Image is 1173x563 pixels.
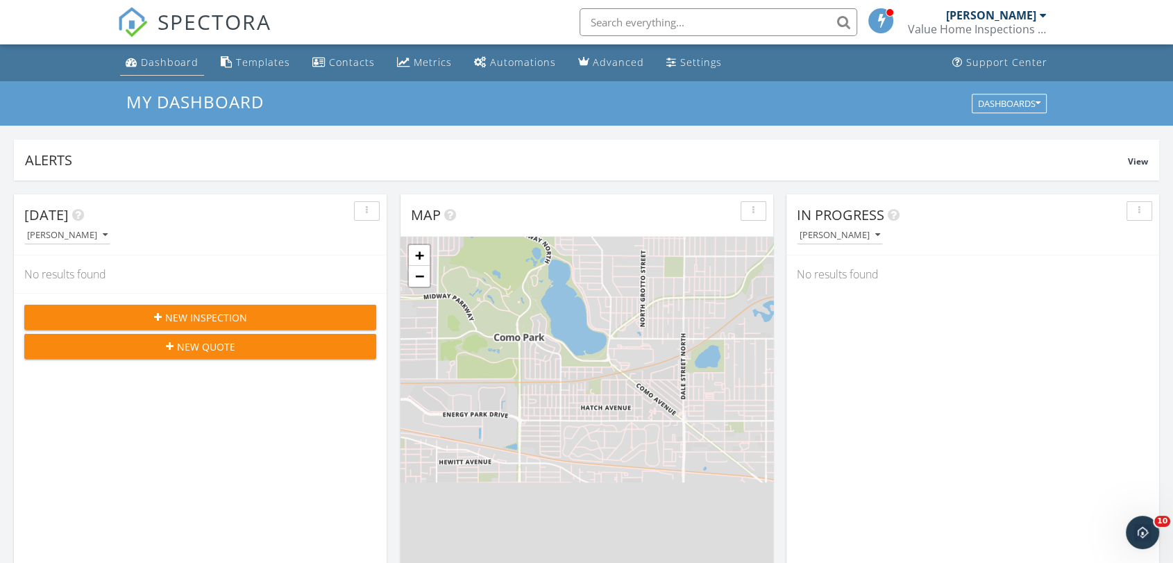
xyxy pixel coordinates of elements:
a: Dashboard [120,50,204,76]
div: No results found [786,255,1159,293]
span: New Inspection [165,310,247,325]
span: My Dashboard [126,90,264,113]
div: [PERSON_NAME] [946,8,1036,22]
span: [DATE] [24,205,69,224]
button: New Inspection [24,305,376,330]
div: Value Home Inspections LLC [908,22,1047,36]
button: [PERSON_NAME] [24,226,110,245]
img: The Best Home Inspection Software - Spectora [117,7,148,37]
a: Contacts [307,50,380,76]
input: Search everything... [580,8,857,36]
a: Support Center [947,50,1053,76]
div: No results found [14,255,387,293]
button: New Quote [24,334,376,359]
a: Zoom out [409,266,430,287]
a: Zoom in [409,245,430,266]
span: In Progress [797,205,884,224]
div: [PERSON_NAME] [800,230,880,240]
span: Map [411,205,441,224]
iframe: Intercom live chat [1126,516,1159,549]
a: SPECTORA [117,19,271,48]
div: Dashboards [978,99,1040,108]
span: View [1128,156,1148,167]
div: Support Center [966,56,1047,69]
div: Alerts [25,151,1128,169]
div: Metrics [414,56,452,69]
a: Templates [215,50,296,76]
a: Automations (Basic) [469,50,562,76]
div: Advanced [593,56,644,69]
div: Settings [680,56,722,69]
a: Metrics [391,50,457,76]
a: Settings [661,50,727,76]
span: SPECTORA [158,7,271,36]
button: Dashboards [972,94,1047,113]
div: Automations [490,56,556,69]
div: Contacts [329,56,375,69]
button: [PERSON_NAME] [797,226,883,245]
div: Templates [236,56,290,69]
span: 10 [1154,516,1170,527]
div: Dashboard [141,56,199,69]
div: [PERSON_NAME] [27,230,108,240]
span: New Quote [177,339,235,354]
a: Advanced [573,50,650,76]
